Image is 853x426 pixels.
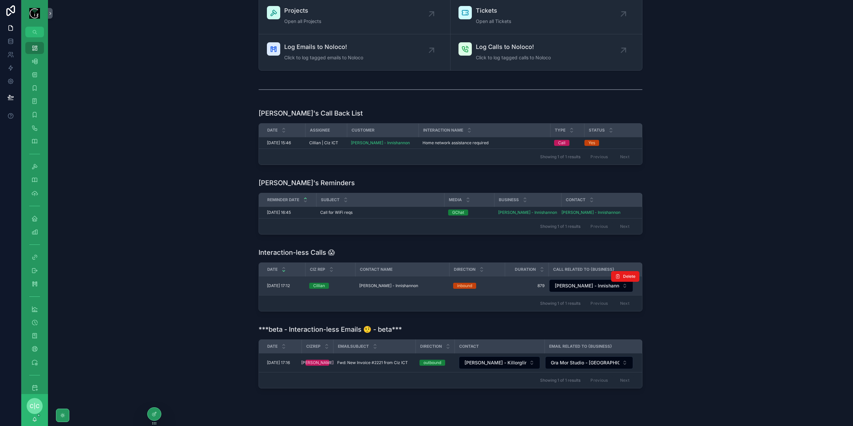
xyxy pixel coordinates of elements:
[267,283,301,288] a: [DATE] 17:12
[588,140,595,146] div: Yes
[284,54,363,61] span: Click to log tagged emails to Noloco
[337,360,412,365] a: Fwd: New Invoice #2221 from Ciz ICT
[476,42,551,52] span: Log Calls to Noloco!
[338,344,369,349] span: EmailSubject
[450,34,642,70] a: Log Calls to Noloco!Click to log tagged calls to Noloco
[589,128,605,133] span: Status
[424,360,441,366] div: outbound
[423,128,463,133] span: Interaction Name
[566,197,585,203] span: Contact
[337,360,408,365] span: Fwd: New Invoice #2221 from Ciz ICT
[267,344,278,349] span: Date
[267,140,291,146] span: [DATE] 15:46
[459,344,479,349] span: Contact
[498,210,557,215] a: [PERSON_NAME] - Innishannon
[284,6,321,15] span: Projects
[320,210,440,215] a: Call for WiFi reqs
[309,140,343,146] a: Cillian | Ciz ICT
[309,140,338,146] span: Cillian | Ciz ICT
[561,210,633,215] a: [PERSON_NAME] - Innishannon
[359,283,418,288] span: [PERSON_NAME] - Innishannon
[310,128,330,133] span: Assignee
[457,283,472,289] div: inbound
[623,274,635,279] span: Delete
[306,344,321,349] span: CizRep
[267,128,278,133] span: Date
[549,279,633,292] button: Select Button
[267,197,299,203] span: Reminder Date
[499,197,519,203] span: Business
[284,42,363,52] span: Log Emails to Noloco!
[420,360,450,366] a: outbound
[549,344,612,349] span: Email Related To {Business}
[423,140,546,146] a: Home network assistance required
[351,140,410,146] a: [PERSON_NAME] - Innishannon
[540,378,580,383] span: Showing 1 of 1 results
[558,140,565,146] div: Call
[549,279,633,292] a: Select Button
[320,210,353,215] span: Call for WiFi reqs
[21,37,48,394] div: scrollable content
[448,210,490,215] a: GChat
[313,283,325,289] div: Cillian
[476,54,551,61] span: Click to log tagged calls to Noloco
[540,154,580,160] span: Showing 1 of 1 results
[360,267,393,272] span: Contact Name
[30,402,40,410] span: C|C
[321,197,340,203] span: Subject
[555,282,619,289] span: [PERSON_NAME] - Innishannon
[259,109,363,118] h1: [PERSON_NAME]'s Call Back List
[515,267,536,272] span: Duration
[306,360,329,366] a: [PERSON_NAME]
[267,140,301,146] a: [DATE] 15:46
[454,267,475,272] span: Direction
[259,34,450,70] a: Log Emails to Noloco!Click to log tagged emails to Noloco
[267,267,278,272] span: Date
[553,267,614,272] span: Call Related To {Business}
[551,359,619,366] span: Gra Mor Studio - [GEOGRAPHIC_DATA]
[309,283,351,289] a: Cillian
[458,356,540,369] a: Select Button
[449,197,462,203] span: Media
[301,360,334,366] div: [PERSON_NAME]
[267,360,298,365] a: [DATE] 17:16
[284,18,321,25] span: Open all Projects
[464,359,526,366] span: [PERSON_NAME] - Killorglin
[29,8,40,19] img: App logo
[561,210,620,215] a: [PERSON_NAME] - Innishannon
[476,18,511,25] span: Open all Tickets
[545,356,633,369] button: Select Button
[352,128,375,133] span: Customer
[540,301,580,306] span: Showing 1 of 1 results
[584,140,633,146] a: Yes
[267,210,312,215] a: [DATE] 16:45
[423,140,488,146] span: Home network assistance required
[267,360,290,365] span: [DATE] 17:16
[259,325,402,334] h1: ***beta - Interaction-less Emails 🤨 - beta***
[555,128,565,133] span: Type
[554,140,580,146] a: Call
[476,6,511,15] span: Tickets
[611,271,639,282] button: Delete
[509,283,544,288] a: 879
[420,344,442,349] span: Direction
[310,267,325,272] span: Ciz Rep
[267,210,291,215] span: [DATE] 16:45
[540,224,580,229] span: Showing 1 of 1 results
[259,248,335,257] h1: Interaction-less Calls 😱
[359,283,445,288] a: [PERSON_NAME] - Innishannon
[452,210,464,215] div: GChat
[259,178,355,188] h1: [PERSON_NAME]'s Reminders
[545,356,633,369] a: Select Button
[453,283,501,289] a: inbound
[267,283,290,288] span: [DATE] 17:12
[459,356,540,369] button: Select Button
[351,140,415,146] a: [PERSON_NAME] - Innishannon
